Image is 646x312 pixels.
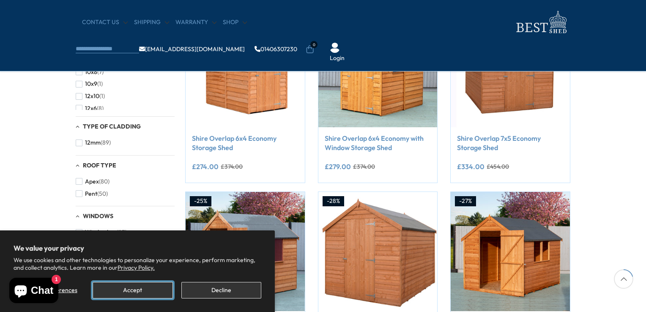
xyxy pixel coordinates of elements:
[323,196,344,206] div: -28%
[118,264,155,271] a: Privacy Policy.
[76,175,109,188] button: Apex
[192,163,219,170] ins: £274.00
[76,66,104,78] button: 10x8
[457,134,564,153] a: Shire Overlap 7x5 Economy Storage Shed
[325,134,431,153] a: Shire Overlap 6x4 Economy with Window Storage Shed
[97,105,104,112] span: (8)
[455,196,476,206] div: -27%
[76,226,127,238] button: Windowless
[221,164,243,170] del: £374.00
[85,229,117,236] span: Windowless
[93,282,172,298] button: Accept
[186,192,305,311] img: Shire Overlap 7x5 Economy with Window Storage Shed - Best Shed
[85,139,101,146] span: 12mm
[99,178,109,185] span: (80)
[14,256,261,271] p: We use cookies and other technologies to personalize your experience, perform marketing, and coll...
[97,190,108,197] span: (50)
[85,80,97,88] span: 10x9
[318,192,438,311] img: Shire Overlap 8x6 Economy Storage Shed - Best Shed
[14,244,261,252] h2: We value your privacy
[83,123,141,130] span: Type of Cladding
[192,134,298,153] a: Shire Overlap 6x4 Economy Storage Shed
[181,282,261,298] button: Decline
[76,78,103,90] button: 10x9
[97,80,103,88] span: (1)
[190,196,211,206] div: -25%
[99,93,105,100] span: (1)
[76,137,111,149] button: 12mm
[85,93,99,100] span: 12x10
[487,164,509,170] del: £454.00
[76,188,108,200] button: Pent
[76,102,104,115] button: 12x6
[101,139,111,146] span: (89)
[325,163,351,170] ins: £279.00
[353,164,375,170] del: £374.00
[83,161,116,169] span: Roof Type
[76,90,105,102] button: 12x10
[85,105,97,112] span: 12x6
[85,178,99,185] span: Apex
[83,212,113,220] span: Windows
[7,278,61,305] inbox-online-store-chat: Shopify online store chat
[85,68,97,76] span: 10x8
[117,229,127,236] span: (23)
[457,163,484,170] ins: £334.00
[97,68,104,76] span: (7)
[85,190,97,197] span: Pent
